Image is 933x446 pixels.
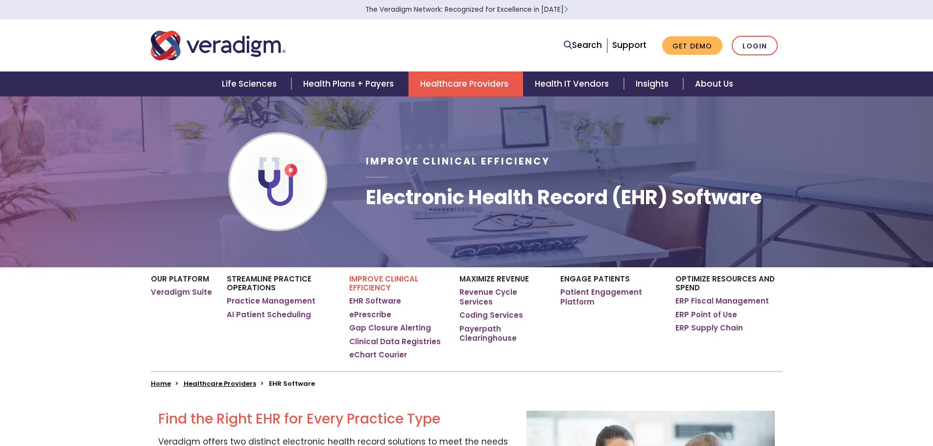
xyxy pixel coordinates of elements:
a: The Veradigm Network: Recognized for Excellence in [DATE]Learn More [365,5,568,14]
a: Life Sciences [210,71,291,96]
a: About Us [683,71,745,96]
h2: Find the Right EHR for Every Practice Type [158,411,512,427]
a: Clinical Data Registries [349,337,441,347]
a: Healthcare Providers [184,379,256,388]
a: EHR Software [349,296,401,306]
span: Improve Clinical Efficiency [366,155,550,168]
a: Home [151,379,171,388]
a: ePrescribe [349,310,391,320]
a: Healthcare Providers [408,71,523,96]
a: Practice Management [227,296,315,306]
a: Revenue Cycle Services [459,287,545,306]
a: Get Demo [662,36,722,55]
a: ERP Supply Chain [675,323,743,333]
a: Veradigm Suite [151,287,212,297]
a: Health IT Vendors [523,71,623,96]
a: Support [612,39,646,51]
img: Veradigm logo [151,29,286,62]
a: Gap Closure Alerting [349,323,431,333]
span: Learn More [564,5,568,14]
a: Search [564,39,602,52]
a: AI Patient Scheduling [227,310,311,320]
h1: Electronic Health Record (EHR) Software [366,186,762,209]
a: ERP Point of Use [675,310,737,320]
a: Patient Engagement Platform [560,287,661,306]
a: eChart Courier [349,350,407,360]
a: Payerpath Clearinghouse [459,324,545,343]
a: Insights [624,71,683,96]
a: ERP Fiscal Management [675,296,769,306]
a: Health Plans + Payers [291,71,408,96]
a: Login [732,36,778,56]
a: Coding Services [459,310,523,320]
